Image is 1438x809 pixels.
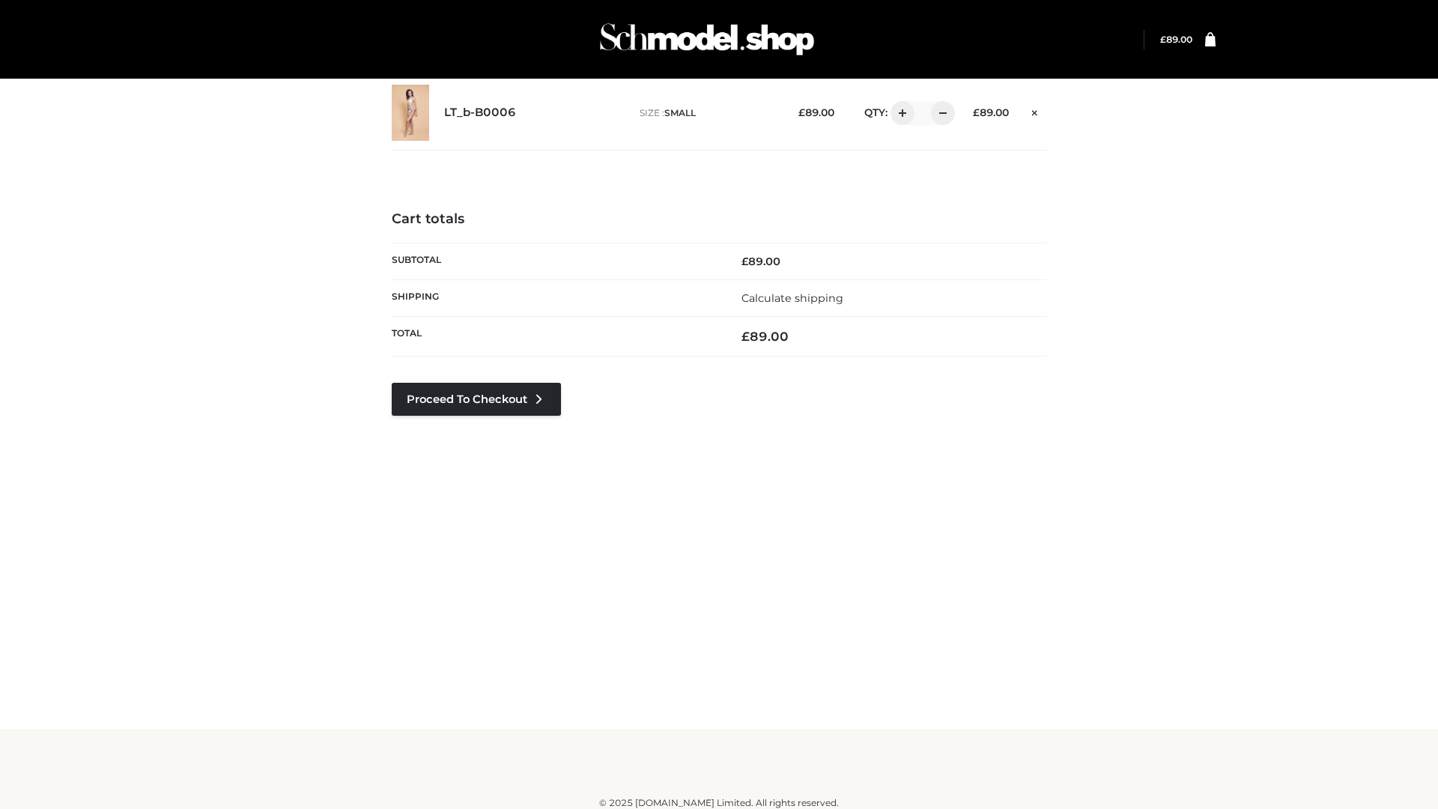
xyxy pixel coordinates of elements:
span: £ [973,106,980,118]
a: Remove this item [1024,101,1046,121]
span: £ [798,106,805,118]
a: Calculate shipping [741,291,843,305]
img: LT_b-B0006 - SMALL [392,85,429,141]
span: SMALL [664,107,696,118]
a: LT_b-B0006 [444,106,516,120]
div: QTY: [849,101,950,125]
bdi: 89.00 [973,106,1009,118]
h4: Cart totals [392,211,1046,228]
th: Total [392,317,719,357]
th: Shipping [392,279,719,316]
bdi: 89.00 [798,106,834,118]
img: Schmodel Admin 964 [595,10,819,69]
bdi: 89.00 [741,329,789,344]
a: £89.00 [1160,34,1192,45]
bdi: 89.00 [741,255,780,268]
th: Subtotal [392,243,719,279]
span: £ [741,329,750,344]
p: size : [640,106,775,120]
a: Proceed to Checkout [392,383,561,416]
span: £ [741,255,748,268]
bdi: 89.00 [1160,34,1192,45]
span: £ [1160,34,1166,45]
